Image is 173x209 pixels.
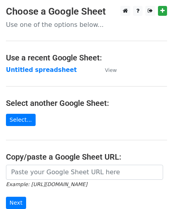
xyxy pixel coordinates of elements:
input: Paste your Google Sheet URL here [6,165,163,180]
h4: Select another Google Sheet: [6,98,167,108]
p: Use one of the options below... [6,21,167,29]
a: View [97,66,117,73]
small: View [105,67,117,73]
a: Select... [6,114,36,126]
h4: Copy/paste a Google Sheet URL: [6,152,167,162]
input: Next [6,197,26,209]
a: Untitled spreadsheet [6,66,77,73]
h4: Use a recent Google Sheet: [6,53,167,62]
h3: Choose a Google Sheet [6,6,167,17]
small: Example: [URL][DOMAIN_NAME] [6,181,87,187]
